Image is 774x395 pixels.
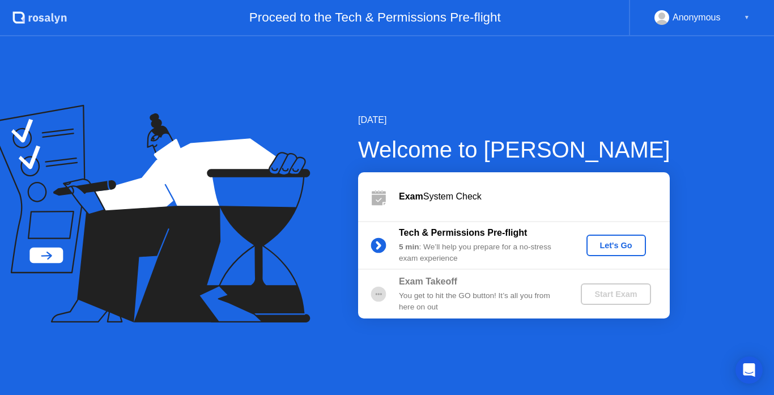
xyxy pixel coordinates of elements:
[399,277,457,286] b: Exam Takeoff
[585,290,646,299] div: Start Exam
[586,235,646,256] button: Let's Go
[399,190,670,203] div: System Check
[399,243,419,251] b: 5 min
[744,10,750,25] div: ▼
[591,241,641,250] div: Let's Go
[399,228,527,237] b: Tech & Permissions Pre-flight
[399,241,562,265] div: : We’ll help you prepare for a no-stress exam experience
[358,113,670,127] div: [DATE]
[399,290,562,313] div: You get to hit the GO button! It’s all you from here on out
[399,192,423,201] b: Exam
[673,10,721,25] div: Anonymous
[581,283,650,305] button: Start Exam
[358,133,670,167] div: Welcome to [PERSON_NAME]
[735,356,763,384] div: Open Intercom Messenger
